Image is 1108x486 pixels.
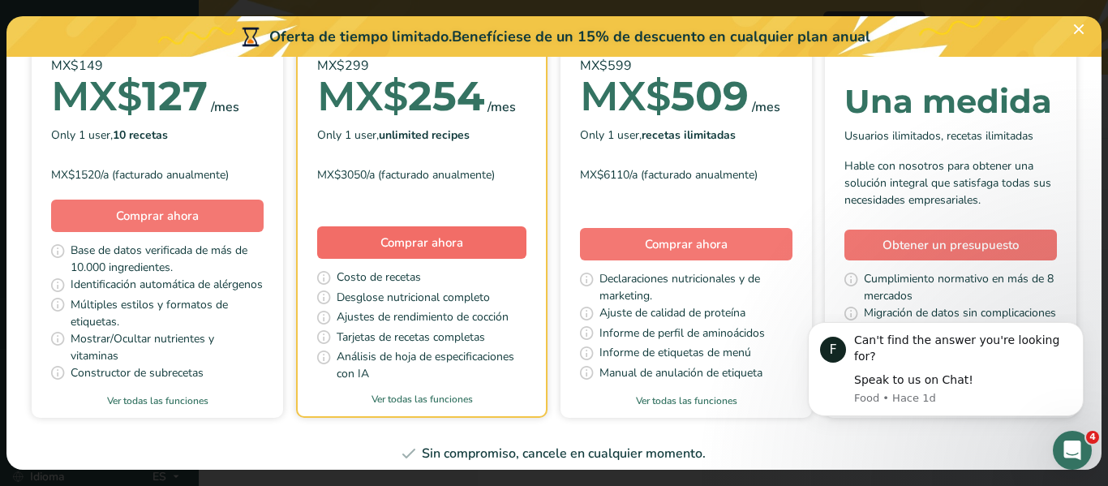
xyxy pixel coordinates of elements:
font: Migración de datos sin complicaciones [864,305,1056,320]
font: Benefíciese de un 15% de descuento en cualquier plan anual [452,27,870,46]
iframe: Mensaje de notificaciones del intercomunicador [784,314,1108,442]
a: Ver todas las funciones [298,392,546,406]
a: Obtener un presupuesto [844,230,1057,261]
font: Cumplimiento normativo en más de 8 mercados [864,271,1054,303]
font: Constructor de subrecetas [71,365,204,381]
font: Declaraciones nutricionales y de marketing. [599,271,760,303]
font: Informe de perfil de aminoácidos [599,325,765,341]
a: Ver todas las funciones [560,394,812,408]
font: Ver todas las funciones [107,394,208,407]
font: MX$6110/a (facturado anualmente) [580,167,758,183]
font: 10 recetas [113,127,168,143]
font: recetas ilimitadas [642,127,736,143]
font: Usuarios ilimitados, recetas ilimitadas [844,128,1033,144]
font: Comprar ahora [645,236,728,252]
a: Ver todas las funciones [32,394,283,408]
iframe: Chat en vivo de Intercom [1053,431,1092,470]
div: Profile image for Food [37,23,62,49]
font: Sin compromiso, cancele en cualquier momento. [422,445,706,462]
span: Only 1 user, [580,127,736,144]
font: Tarjetas de recetas completas [337,329,485,345]
div: message notification from Food, Hace 1d. Can't find the answer you're looking for? Speak to us on... [24,8,300,102]
font: Costo de recetas [337,269,421,285]
font: Ver todas las funciones [636,394,737,407]
font: Ver todas las funciones [371,393,473,406]
font: Ajuste de calidad de proteína [599,305,745,320]
span: Only 1 user, [317,127,470,144]
button: Comprar ahora [580,228,792,260]
font: Análisis de hoja de especificaciones con IA [337,349,514,381]
font: Comprar ahora [380,234,463,251]
font: Identificación automática de alérgenos [71,277,263,292]
font: MX$299 [317,57,369,75]
font: MX$ [51,71,142,121]
font: MX$3050/a (facturado anualmente) [317,167,495,183]
button: Comprar ahora [51,200,264,232]
span: Only 1 user, [51,127,168,144]
font: MX$1520/a (facturado anualmente) [51,167,229,183]
font: Comprar ahora [116,208,199,224]
font: 254 [408,71,484,121]
font: Manual de anulación de etiqueta [599,365,762,381]
font: 4 [1089,432,1096,442]
font: MX$149 [51,57,103,75]
font: /mes [211,98,239,116]
b: unlimited recipes [379,127,470,143]
font: Una medida [844,81,1052,121]
button: Comprar ahora [317,226,526,259]
font: 127 [142,71,208,121]
font: /mes [752,98,780,116]
font: Oferta de tiempo limitado. [269,27,452,46]
div: Can't find the answer you're looking for? [71,19,288,50]
font: Mostrar/Ocultar nutrientes y vitaminas [71,331,214,363]
font: Múltiples estilos y formatos de etiquetas. [71,297,228,329]
font: Informe de etiquetas de menú [599,345,751,360]
p: Message from Food, sent Hace 1d [71,77,288,92]
font: Desglose nutricional completo [337,290,490,305]
font: MX$ [580,71,671,121]
font: Obtener un presupuesto [883,237,1019,253]
font: Base de datos verificada de más de 10.000 ingredientes. [71,243,247,275]
div: Message content [71,19,288,75]
font: MX$ [317,71,408,121]
font: 509 [671,71,749,121]
font: MX$599 [580,57,632,75]
font: Hable con nosotros para obtener una solución integral que satisfaga todas sus necesidades empresa... [844,158,1051,208]
font: Ajustes de rendimiento de cocción [337,309,509,325]
font: /mes [487,98,516,116]
div: Speak to us on Chat! [71,58,288,75]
